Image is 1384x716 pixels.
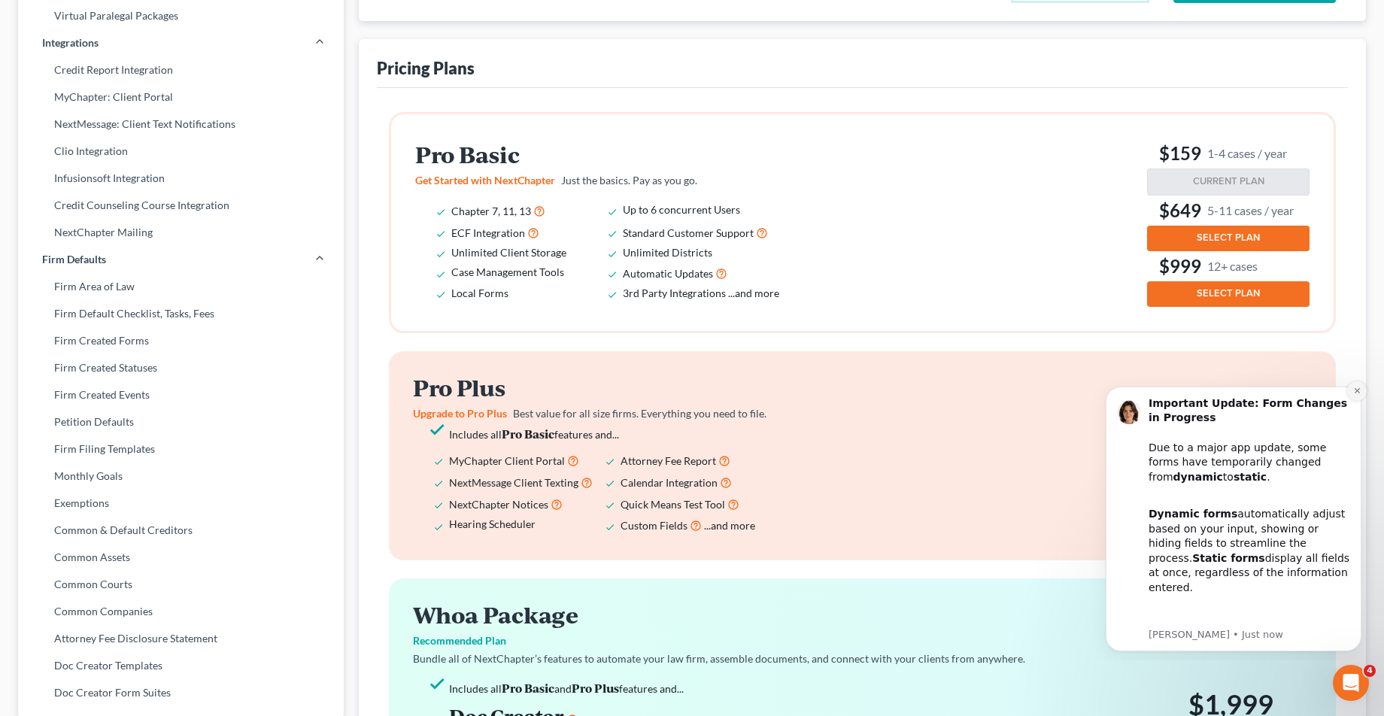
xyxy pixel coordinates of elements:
a: Common Courts [18,571,344,598]
iframe: Intercom notifications message [1083,372,1384,660]
p: Recommended Plan [413,633,1312,648]
a: Doc Creator Templates [18,652,344,679]
span: ...and more [704,519,755,532]
strong: Pro Plus [572,680,619,696]
p: Message from Emma, sent Just now [65,256,267,269]
span: NextMessage Client Texting [449,476,578,489]
span: Upgrade to Pro Plus [413,407,507,420]
a: NextChapter Mailing [18,219,344,246]
span: Custom Fields [621,519,687,532]
span: Standard Customer Support [623,226,754,239]
small: 12+ cases [1207,258,1258,274]
iframe: Intercom live chat [1333,665,1369,701]
a: Firm Created Events [18,381,344,408]
h3: $999 [1147,254,1310,278]
a: Doc Creator Form Suites [18,679,344,706]
span: Integrations [42,35,99,50]
a: Monthly Goals [18,463,344,490]
a: Credit Report Integration [18,56,344,83]
a: Firm Created Statuses [18,354,344,381]
span: Automatic Updates [623,267,713,280]
small: 1-4 cases / year [1207,145,1287,161]
button: CURRENT PLAN [1147,168,1310,196]
span: Firm Defaults [42,252,106,267]
h2: Pro Plus [413,375,798,400]
button: SELECT PLAN [1147,226,1310,251]
span: Quick Means Test Tool [621,498,725,511]
div: Pricing Plans [377,57,475,79]
a: Integrations [18,29,344,56]
span: SELECT PLAN [1197,287,1260,299]
span: 4 [1364,665,1376,677]
a: MyChapter: Client Portal [18,83,344,111]
span: Best value for all size firms. Everything you need to file. [513,407,766,420]
a: Attorney Fee Disclosure Statement [18,625,344,652]
a: Common & Default Creditors [18,517,344,544]
a: Firm Filing Templates [18,435,344,463]
span: Up to 6 concurrent Users [623,203,740,216]
span: ...and more [728,287,779,299]
strong: Pro Basic [502,680,554,696]
span: Hearing Scheduler [449,517,536,530]
span: SELECT PLAN [1197,232,1260,244]
span: Get Started with NextChapter [415,174,555,187]
h3: $649 [1147,199,1310,223]
span: Chapter 7, 11, 13 [451,205,531,217]
a: Firm Area of Law [18,273,344,300]
div: Our team is actively working to re-integrate dynamic functionality and expects to have it restore... [65,231,267,349]
span: Unlimited Districts [623,246,712,259]
span: Case Management Tools [451,265,564,278]
span: 3rd Party Integrations [623,287,726,299]
span: Calendar Integration [621,476,718,489]
span: NextChapter Notices [449,498,548,511]
strong: Pro Basic [502,426,554,441]
a: Petition Defaults [18,408,344,435]
span: CURRENT PLAN [1193,175,1264,187]
a: Infusionsoft Integration [18,165,344,192]
span: Includes all features and... [449,428,619,441]
h3: $159 [1147,141,1310,165]
h2: Pro Basic [415,142,800,167]
span: Local Forms [451,287,508,299]
a: Credit Counseling Course Integration [18,192,344,219]
span: ECF Integration [451,226,525,239]
span: Just the basics. Pay as you go. [561,174,697,187]
li: Includes all and features and... [449,678,1100,698]
a: Clio Integration [18,138,344,165]
button: SELECT PLAN [1147,281,1310,307]
a: Exemptions [18,490,344,517]
p: Bundle all of NextChapter’s features to automate your law firm, assemble documents, and connect w... [413,651,1312,666]
a: Common Assets [18,544,344,571]
span: MyChapter Client Portal [449,454,565,467]
a: NextMessage: Client Text Notifications [18,111,344,138]
small: 5-11 cases / year [1207,202,1294,218]
a: Firm Created Forms [18,327,344,354]
h2: Whoa Package [413,602,1312,627]
button: Dismiss notification [264,9,284,29]
span: Unlimited Client Storage [451,246,566,259]
a: Firm Defaults [18,246,344,273]
a: Virtual Paralegal Packages [18,2,344,29]
a: Common Companies [18,598,344,625]
span: Attorney Fee Report [621,454,716,467]
a: Firm Default Checklist, Tasks, Fees [18,300,344,327]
